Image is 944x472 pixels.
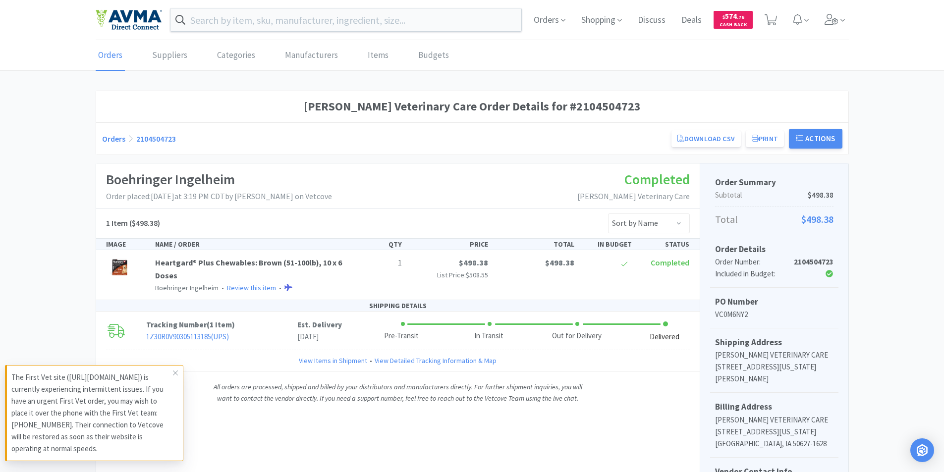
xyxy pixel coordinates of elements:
span: Completed [624,170,690,188]
p: [PERSON_NAME] Veterinary Care [577,190,690,203]
span: $498.38 [808,189,833,201]
a: Manufacturers [282,41,340,71]
span: $ [722,14,725,20]
a: Budgets [416,41,451,71]
a: 1Z30R0V90305113185(UPS) [146,332,229,341]
img: e4e33dab9f054f5782a47901c742baa9_102.png [96,9,162,30]
h1: [PERSON_NAME] Veterinary Care Order Details for #2104504723 [102,97,842,116]
div: QTY [348,239,406,250]
span: Completed [651,258,689,267]
img: 510bada692444b0cb1a00a6a278e45fa_487088.png [106,257,133,278]
div: NAME / ORDER [151,239,348,250]
h5: Order Details [715,243,833,256]
i: All orders are processed, shipped and billed by your distributors and manufacturers directly. For... [214,382,582,402]
strong: 2104504723 [794,257,833,266]
span: 1 Item [106,218,128,228]
div: Open Intercom Messenger [910,438,934,462]
h5: PO Number [715,295,833,309]
a: Discuss [634,16,669,25]
span: Cash Back [720,22,747,29]
span: • [367,355,375,366]
span: $498.38 [545,258,574,267]
div: Out for Delivery [552,330,602,342]
h5: Billing Address [715,400,833,414]
p: The First Vet site ([URL][DOMAIN_NAME]) is currently experiencing intermittent issues. If you hav... [11,371,173,455]
h5: ($498.38) [106,217,160,230]
a: Heartgard® Plus Chewables: Brown (51-100lb), 10 x 6 Doses [155,258,342,280]
p: VC0M6NY2 [715,309,833,320]
span: $498.38 [801,211,833,227]
p: [STREET_ADDRESS][US_STATE] [715,426,833,438]
div: IMAGE [102,239,152,250]
span: $508.55 [466,270,488,279]
p: Tracking Number ( ) [146,319,297,331]
p: Subtotal [715,189,833,201]
p: [DATE] [297,331,342,343]
span: • [220,283,225,292]
a: 2104504723 [136,134,176,144]
a: View Detailed Tracking Information & Map [375,355,497,366]
h5: Shipping Address [715,336,833,349]
div: Pre-Transit [384,330,419,342]
h5: Order Summary [715,176,833,189]
p: 1 [352,257,402,269]
p: [PERSON_NAME] VETERINARY CARE [715,414,833,426]
p: Order placed: [DATE] at 3:19 PM CDT by [PERSON_NAME] on Vetcove [106,190,332,203]
button: Actions [789,129,842,149]
div: SHIPPING DETAILS [96,300,700,312]
div: TOTAL [492,239,578,250]
a: Items [365,41,391,71]
div: STATUS [636,239,693,250]
a: Categories [215,41,258,71]
a: Deals [677,16,706,25]
p: List Price: [410,269,488,280]
p: [GEOGRAPHIC_DATA], IA 50627-1628 [715,438,833,450]
a: View Items in Shipment [299,355,367,366]
span: . 76 [737,14,744,20]
div: IN BUDGET [578,239,636,250]
button: Print [746,130,784,147]
a: $574.76Cash Back [714,6,753,33]
a: Review this item [227,283,276,292]
span: 1 Item [210,320,232,329]
a: Download CSV [671,130,741,147]
a: Orders [96,41,125,71]
div: In Transit [474,330,503,342]
span: $498.38 [459,258,488,267]
span: Boehringer Ingelheim [155,283,219,292]
span: 574 [722,11,744,21]
div: Order Number: [715,256,794,268]
a: Suppliers [150,41,190,71]
span: • [278,283,283,292]
div: PRICE [406,239,492,250]
a: Orders [102,134,125,144]
p: Est. Delivery [297,319,342,331]
div: Included in Budget: [715,268,794,280]
h1: Boehringer Ingelheim [106,168,332,191]
div: Delivered [650,331,679,343]
p: [PERSON_NAME] VETERINARY CARE [STREET_ADDRESS][US_STATE][PERSON_NAME] [715,349,833,385]
p: Total [715,211,833,227]
input: Search by item, sku, manufacturer, ingredient, size... [170,8,522,31]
